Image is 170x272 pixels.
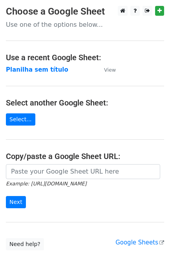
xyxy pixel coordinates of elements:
[6,181,86,187] small: Example: [URL][DOMAIN_NAME]
[6,53,164,62] h4: Use a recent Google Sheet:
[96,66,116,73] a: View
[6,238,44,250] a: Need help?
[6,152,164,161] h4: Copy/paste a Google Sheet URL:
[6,20,164,29] p: Use one of the options below...
[6,66,68,73] a: Planilha sem título
[6,164,160,179] input: Paste your Google Sheet URL here
[115,239,164,246] a: Google Sheets
[6,113,35,126] a: Select...
[104,67,116,73] small: View
[6,6,164,17] h3: Choose a Google Sheet
[6,98,164,107] h4: Select another Google Sheet:
[6,196,26,208] input: Next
